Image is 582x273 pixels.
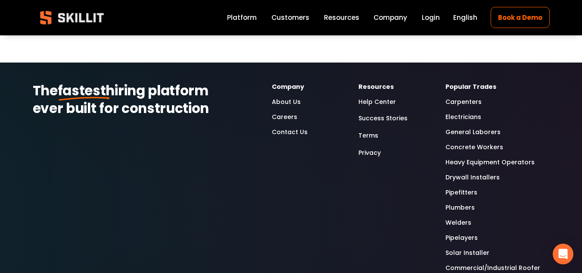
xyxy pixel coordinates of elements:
[272,127,308,137] a: Contact Us
[33,81,58,100] strong: The
[445,157,535,167] a: Heavy Equipment Operators
[491,7,549,28] a: Book a Demo
[445,218,471,228] a: Welders
[445,97,482,107] a: Carpenters
[373,12,407,24] a: Company
[445,112,481,122] a: Electricians
[453,13,477,22] span: English
[33,81,212,118] strong: hiring platform ever built for construction
[445,203,475,213] a: Plumbers
[272,82,304,91] strong: Company
[445,188,477,198] a: Pipefitters
[445,248,489,258] a: Solar Installer
[445,233,478,243] a: Pipelayers
[227,12,257,24] a: Platform
[358,113,408,124] a: Success Stories
[324,13,359,22] span: Resources
[358,130,378,141] a: Terms
[358,82,394,91] strong: Resources
[58,81,106,100] strong: fastest
[272,112,297,122] a: Careers
[553,244,573,264] div: Open Intercom Messenger
[445,142,503,152] a: Concrete Workers
[445,173,500,182] a: Drywall Installers
[33,5,111,31] img: Skillit
[358,147,381,159] a: Privacy
[272,97,301,107] a: About Us
[453,12,477,24] div: language picker
[324,12,359,24] a: folder dropdown
[358,97,396,107] a: Help Center
[271,12,309,24] a: Customers
[422,12,440,24] a: Login
[445,82,496,91] strong: Popular Trades
[445,263,540,273] a: Commercial/Industrial Roofer
[445,127,501,137] a: General Laborers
